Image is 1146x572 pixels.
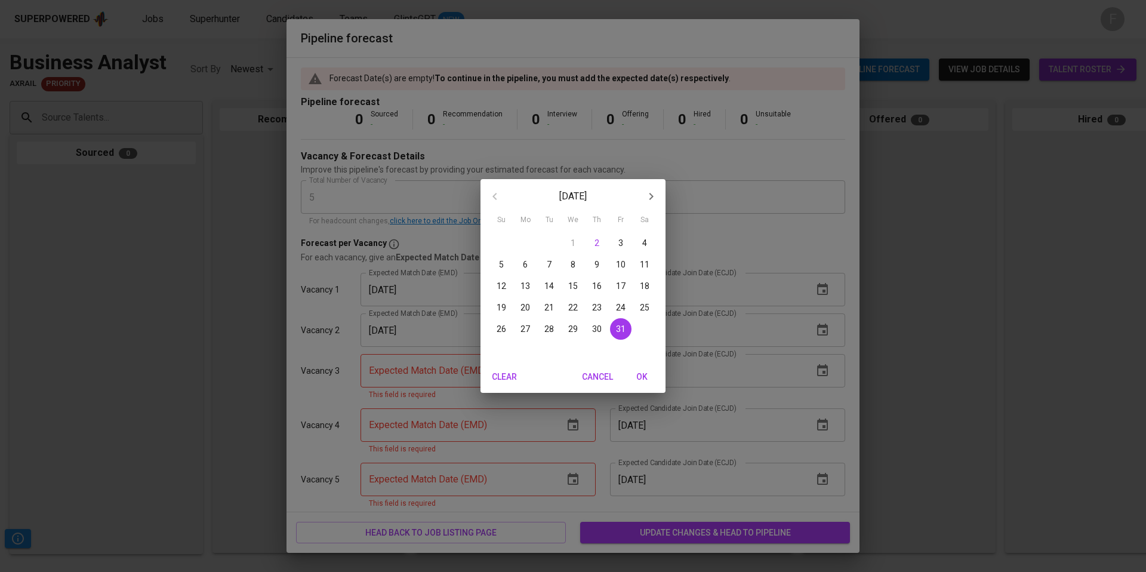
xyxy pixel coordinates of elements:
button: 25 [634,297,655,318]
span: Su [491,214,512,226]
button: 11 [634,254,655,275]
button: 17 [610,275,631,297]
p: 18 [640,280,649,292]
p: 29 [568,323,578,335]
p: 9 [594,259,599,270]
p: 24 [616,302,626,313]
span: Cancel [582,370,613,385]
button: 7 [538,254,560,275]
button: Cancel [577,366,618,388]
p: 21 [544,302,554,313]
p: 15 [568,280,578,292]
p: 22 [568,302,578,313]
p: 3 [618,237,623,249]
span: Tu [538,214,560,226]
button: 26 [491,318,512,340]
button: 31 [610,318,631,340]
button: OK [623,366,661,388]
p: 19 [497,302,506,313]
p: 14 [544,280,554,292]
p: 13 [520,280,530,292]
p: 2 [594,237,599,249]
button: 28 [538,318,560,340]
button: 14 [538,275,560,297]
button: 24 [610,297,631,318]
span: We [562,214,584,226]
span: OK [627,370,656,385]
button: 19 [491,297,512,318]
span: Fr [610,214,631,226]
span: Th [586,214,608,226]
p: 28 [544,323,554,335]
button: 10 [610,254,631,275]
p: 16 [592,280,602,292]
p: 12 [497,280,506,292]
p: 10 [616,259,626,270]
button: 18 [634,275,655,297]
button: 23 [586,297,608,318]
button: 30 [586,318,608,340]
p: 26 [497,323,506,335]
p: 11 [640,259,649,270]
button: Clear [485,366,523,388]
p: 25 [640,302,649,313]
button: 9 [586,254,608,275]
button: 27 [515,318,536,340]
button: 5 [491,254,512,275]
button: 8 [562,254,584,275]
button: 3 [610,232,631,254]
p: 6 [523,259,528,270]
button: 12 [491,275,512,297]
button: 2 [586,232,608,254]
p: [DATE] [509,189,637,204]
button: 20 [515,297,536,318]
p: 5 [499,259,504,270]
p: 20 [520,302,530,313]
button: 15 [562,275,584,297]
span: Clear [490,370,519,385]
p: 23 [592,302,602,313]
button: 16 [586,275,608,297]
p: 30 [592,323,602,335]
p: 4 [642,237,647,249]
button: 29 [562,318,584,340]
span: Mo [515,214,536,226]
button: 13 [515,275,536,297]
p: 31 [616,323,626,335]
p: 27 [520,323,530,335]
button: 6 [515,254,536,275]
button: 22 [562,297,584,318]
button: 4 [634,232,655,254]
p: 7 [547,259,552,270]
p: 8 [571,259,575,270]
button: 21 [538,297,560,318]
p: 17 [616,280,626,292]
span: Sa [634,214,655,226]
